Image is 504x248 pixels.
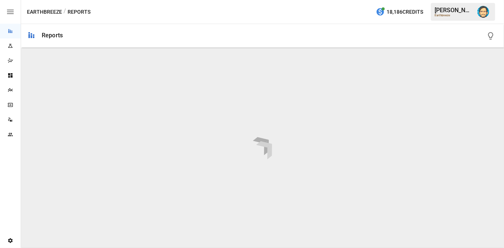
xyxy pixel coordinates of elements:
[477,6,489,18] img: Dana Basken
[387,7,423,17] span: 18,186 Credits
[373,5,426,19] button: 18,186Credits
[42,32,63,39] div: Reports
[27,7,62,17] button: Earthbreeze
[435,14,473,17] div: Earthbreeze
[435,7,473,14] div: [PERSON_NAME]
[253,137,272,159] img: drivepoint-animation.ef608ccb.svg
[64,7,66,17] div: /
[473,1,494,22] button: Dana Basken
